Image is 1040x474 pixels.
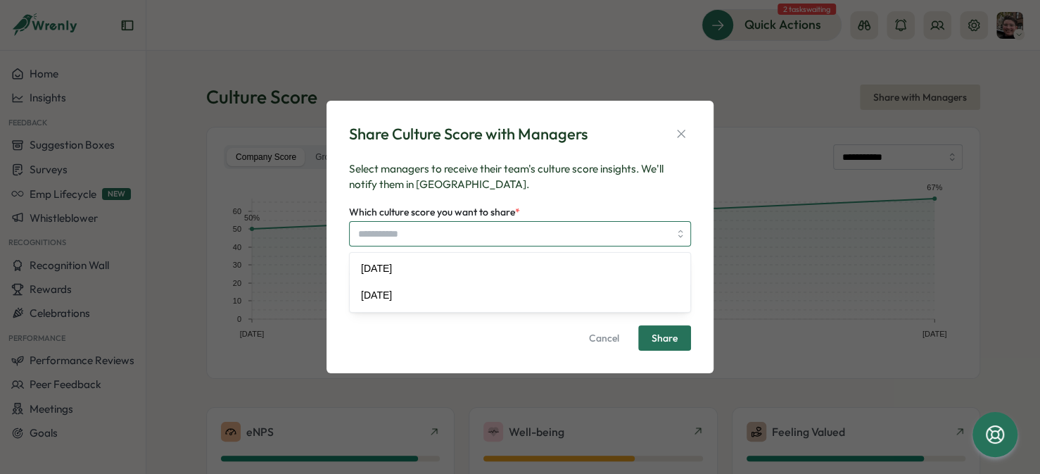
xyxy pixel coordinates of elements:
button: Share [638,325,691,351]
div: Share Culture Score with Managers [349,123,588,145]
span: Share [652,333,678,343]
label: Which culture score you want to share [349,205,520,220]
div: [DATE] [353,256,687,282]
div: [DATE] [353,282,687,309]
span: Cancel [589,326,619,350]
button: Cancel [576,325,633,351]
p: Select managers to receive their team's culture score insights. We'll notify them in [GEOGRAPHIC_... [349,161,691,192]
